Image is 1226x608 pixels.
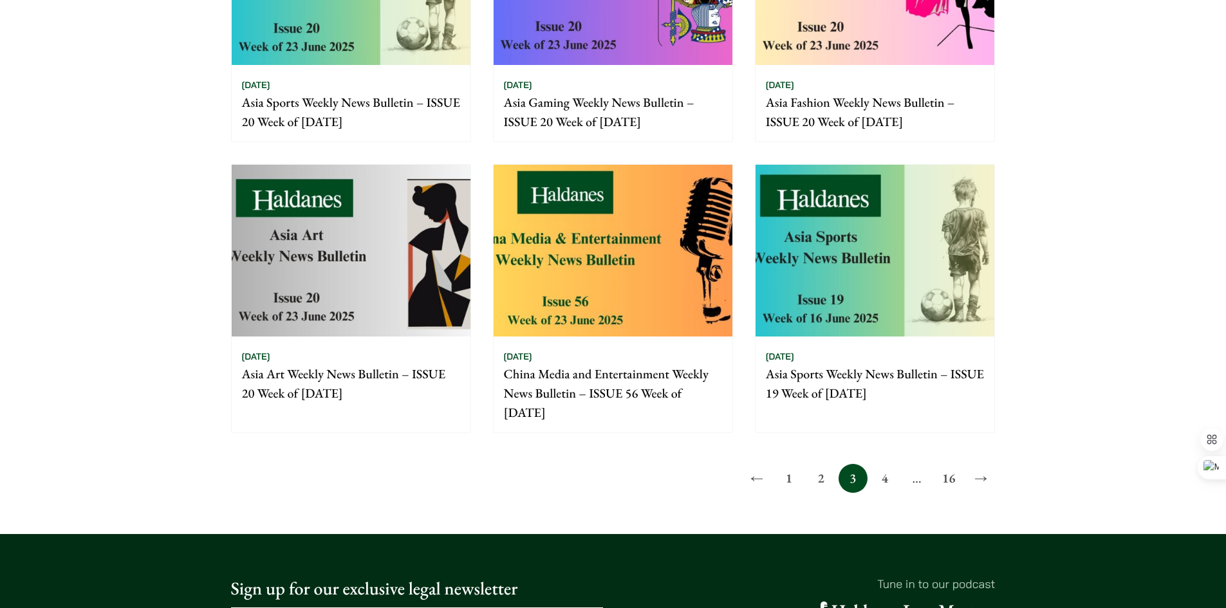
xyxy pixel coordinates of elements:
[242,351,270,362] time: [DATE]
[934,464,963,493] a: 16
[902,464,931,493] span: …
[774,464,803,493] a: 1
[766,351,794,362] time: [DATE]
[242,79,270,91] time: [DATE]
[766,79,794,91] time: [DATE]
[504,351,532,362] time: [DATE]
[504,93,722,131] p: Asia Gaming Weekly News Bulletin – ISSUE 20 Week of [DATE]
[504,364,722,422] p: China Media and Entertainment Weekly News Bulletin – ISSUE 56 Week of [DATE]
[504,79,532,91] time: [DATE]
[766,364,984,403] p: Asia Sports Weekly News Bulletin – ISSUE 19 Week of [DATE]
[242,93,460,131] p: Asia Sports Weekly News Bulletin – ISSUE 20 Week of [DATE]
[766,93,984,131] p: Asia Fashion Weekly News Bulletin – ISSUE 20 Week of [DATE]
[493,164,733,433] a: [DATE] China Media and Entertainment Weekly News Bulletin – ISSUE 56 Week of [DATE]
[624,575,996,593] p: Tune in to our podcast
[870,464,899,493] a: 4
[231,575,603,602] p: Sign up for our exclusive legal newsletter
[967,464,996,493] a: →
[231,464,996,493] nav: Posts pagination
[839,464,868,493] span: 3
[242,364,460,403] p: Asia Art Weekly News Bulletin – ISSUE 20 Week of [DATE]
[755,164,995,433] a: [DATE] Asia Sports Weekly News Bulletin – ISSUE 19 Week of [DATE]
[743,464,772,493] a: ←
[806,464,835,493] a: 2
[231,164,471,433] a: [DATE] Asia Art Weekly News Bulletin – ISSUE 20 Week of [DATE]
